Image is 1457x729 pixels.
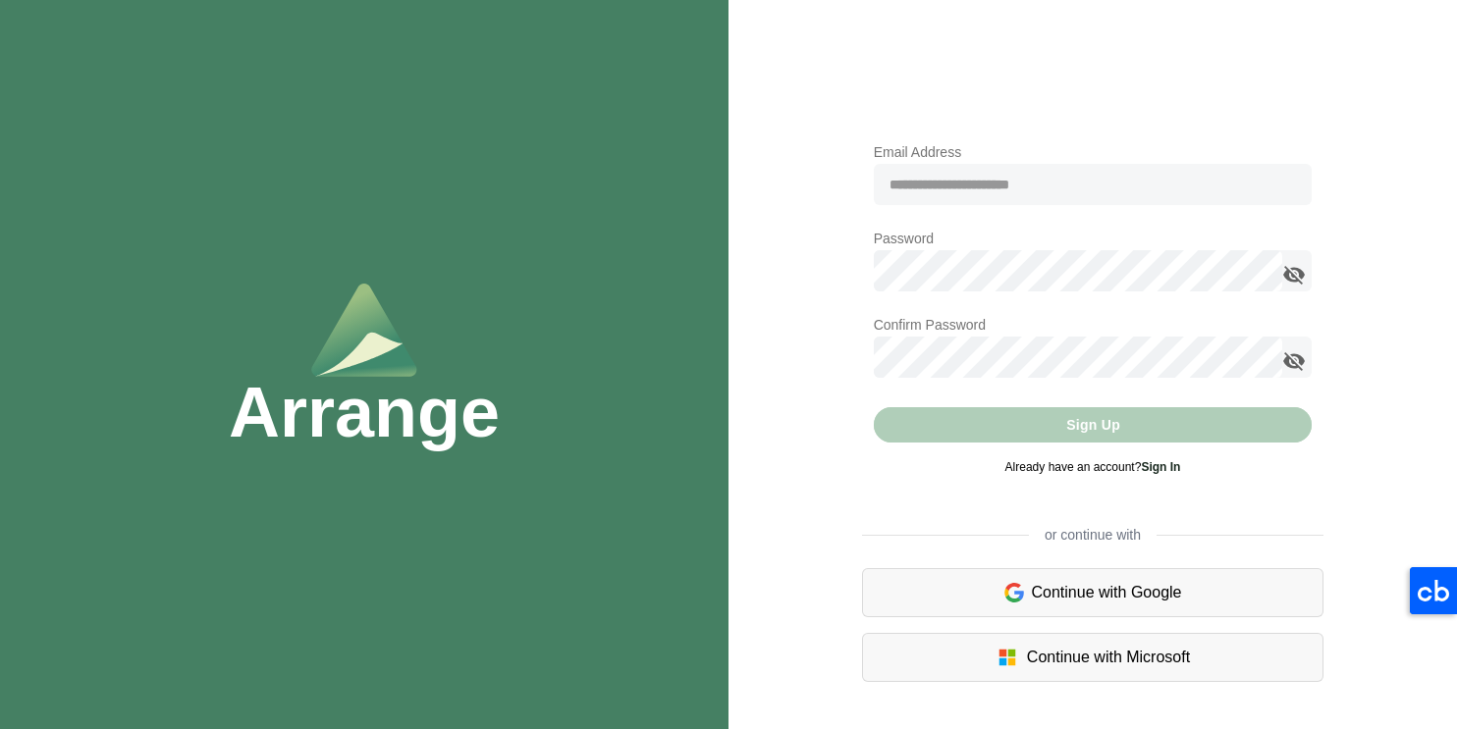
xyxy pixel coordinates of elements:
p: Email Address [874,140,1313,164]
a: Sign In [1141,460,1180,474]
div: Continue with Microsoft [862,633,1324,682]
img: google-logo.6d399ca0.svg [1004,581,1024,604]
i: appended action [1282,263,1306,286]
span: or continue with [1029,525,1157,545]
span: Already have an account? [1005,460,1181,474]
img: microsoft-logo.7cf64d5f.svg [996,646,1019,669]
p: Confirm Password [874,313,1313,337]
h1: Arrange [229,377,500,447]
div: Continue with Google [862,568,1324,617]
p: Password [874,227,1313,250]
i: appended action [1282,349,1306,373]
